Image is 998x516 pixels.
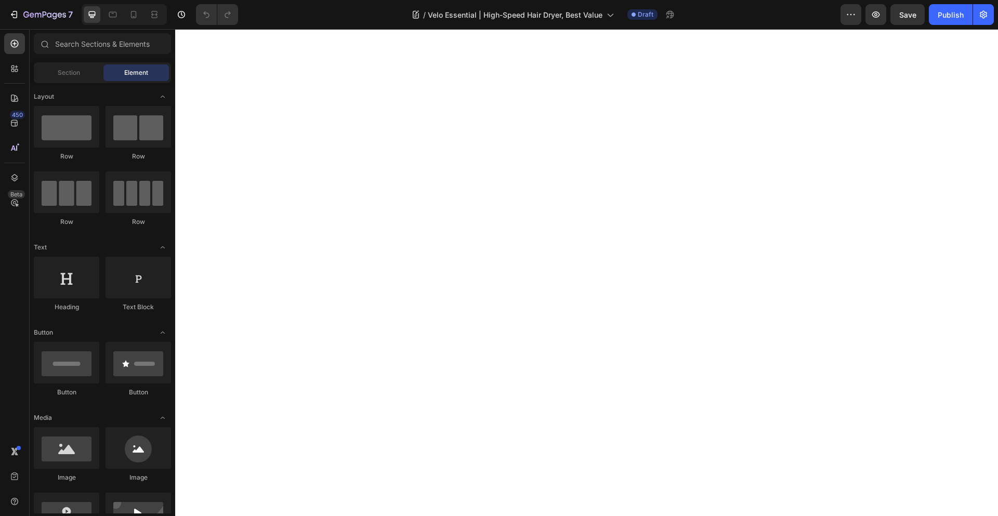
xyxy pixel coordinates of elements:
[34,33,171,54] input: Search Sections & Elements
[929,4,973,25] button: Publish
[154,409,171,426] span: Toggle open
[106,302,171,312] div: Text Block
[8,190,25,199] div: Beta
[34,473,99,482] div: Image
[34,388,99,397] div: Button
[34,92,54,101] span: Layout
[4,4,77,25] button: 7
[34,152,99,161] div: Row
[106,473,171,482] div: Image
[154,324,171,341] span: Toggle open
[196,4,238,25] div: Undo/Redo
[938,9,964,20] div: Publish
[154,88,171,105] span: Toggle open
[58,68,80,77] span: Section
[124,68,148,77] span: Element
[423,9,426,20] span: /
[34,243,47,252] span: Text
[106,217,171,227] div: Row
[106,152,171,161] div: Row
[10,111,25,119] div: 450
[34,413,52,422] span: Media
[890,4,925,25] button: Save
[34,217,99,227] div: Row
[638,10,653,19] span: Draft
[106,388,171,397] div: Button
[899,10,916,19] span: Save
[34,328,53,337] span: Button
[175,29,998,516] iframe: Design area
[34,302,99,312] div: Heading
[154,239,171,256] span: Toggle open
[68,8,73,21] p: 7
[428,9,602,20] span: Velo Essential | High-Speed Hair Dryer, Best Value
